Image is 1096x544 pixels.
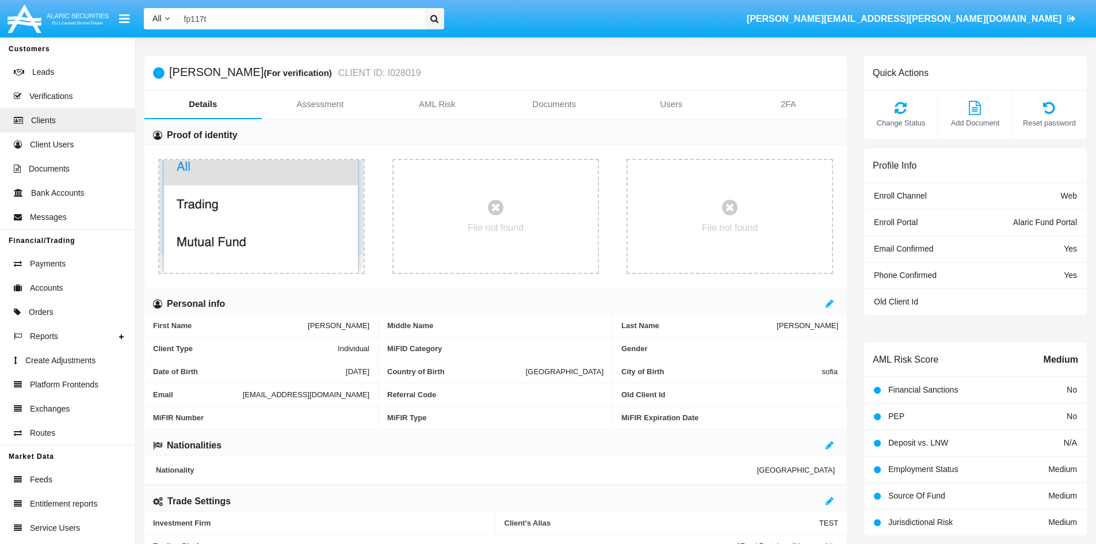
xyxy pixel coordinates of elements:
[30,282,63,294] span: Accounts
[178,8,421,29] input: Search
[30,139,74,151] span: Client Users
[30,258,66,270] span: Payments
[30,403,70,415] span: Exchanges
[888,438,948,447] span: Deposit vs. LNW
[167,129,238,142] h6: Proof of identity
[169,66,421,79] h5: [PERSON_NAME]
[757,466,835,474] span: [GEOGRAPHIC_DATA]
[171,221,352,244] p: Preview
[777,321,838,330] span: [PERSON_NAME]
[308,321,369,330] span: [PERSON_NAME]
[31,187,85,199] span: Bank Accounts
[144,13,178,25] a: All
[387,367,526,376] span: Country of Birth
[335,69,421,78] small: CLIENT ID: I028019
[621,390,838,399] span: Old Client Id
[30,498,98,510] span: Entitlement reports
[153,321,308,330] span: First Name
[621,367,822,376] span: City of Birth
[153,519,487,527] span: Investment Firm
[888,491,945,500] span: Source Of Fund
[873,67,929,78] h6: Quick Actions
[944,117,1006,128] span: Add Document
[29,306,54,318] span: Orders
[874,244,933,253] span: Email Confirmed
[153,367,346,376] span: Date of Birth
[1018,117,1080,128] span: Reset password
[167,298,225,310] h6: Personal info
[30,379,98,391] span: Platform Frontends
[153,390,243,399] span: Email
[25,355,96,367] span: Create Adjustments
[621,344,838,353] span: Gender
[30,522,80,534] span: Service Users
[1048,491,1077,500] span: Medium
[1044,353,1078,367] span: Medium
[1064,438,1077,447] span: N/A
[1060,191,1077,200] span: Web
[888,412,904,421] span: PEP
[1064,244,1077,253] span: Yes
[30,330,58,343] span: Reports
[6,2,110,36] img: Logo image
[338,344,369,353] span: Individual
[874,297,918,306] span: Old Client Id
[888,518,953,527] span: Jurisdictional Risk
[32,66,54,78] span: Leads
[741,3,1082,35] a: [PERSON_NAME][EMAIL_ADDRESS][PERSON_NAME][DOMAIN_NAME]
[30,474,52,486] span: Feeds
[29,90,72,102] span: Verifications
[153,413,369,422] span: MiFIR Number
[819,519,838,527] span: TEST
[888,385,958,394] span: Financial Sanctions
[874,191,927,200] span: Enroll Channel
[505,519,819,527] span: Client’s Alias
[613,90,730,118] a: Users
[822,367,838,376] span: sofia
[496,90,613,118] a: Documents
[152,14,162,23] span: All
[153,344,338,353] span: Client Type
[243,390,369,399] span: [EMAIL_ADDRESS][DOMAIN_NAME]
[264,66,335,79] div: (For verification)
[346,367,369,376] span: [DATE]
[526,367,604,376] span: [GEOGRAPHIC_DATA]
[262,90,379,118] a: Assessment
[30,427,55,439] span: Routes
[1067,412,1077,421] span: No
[621,321,777,330] span: Last Name
[874,271,937,280] span: Phone Confirmed
[1067,385,1077,394] span: No
[31,115,56,127] span: Clients
[167,495,231,508] h6: Trade Settings
[747,14,1062,24] span: [PERSON_NAME][EMAIL_ADDRESS][PERSON_NAME][DOMAIN_NAME]
[167,439,222,452] h6: Nationalities
[171,200,353,210] span: 83a9f89bbcba47beae15fc56c9ab22e8.png
[1048,465,1077,474] span: Medium
[873,160,916,171] h6: Profile Info
[621,413,838,422] span: MiFIR Expiration Date
[1013,218,1077,227] span: Alaric Fund Portal
[387,321,604,330] span: Middle Name
[144,90,262,118] a: Details
[387,413,604,422] span: MiFIR Type
[870,117,932,128] span: Change Status
[888,465,958,474] span: Employment Status
[387,390,604,399] span: Referral Code
[874,218,918,227] span: Enroll Portal
[873,354,938,365] h6: AML Risk Score
[29,163,70,175] span: Documents
[1064,271,1077,280] span: Yes
[379,90,496,118] a: AML Risk
[156,466,757,474] span: Nationality
[1048,518,1077,527] span: Medium
[730,90,847,118] a: 2FA
[30,211,67,223] span: Messages
[387,344,604,353] span: MiFID Category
